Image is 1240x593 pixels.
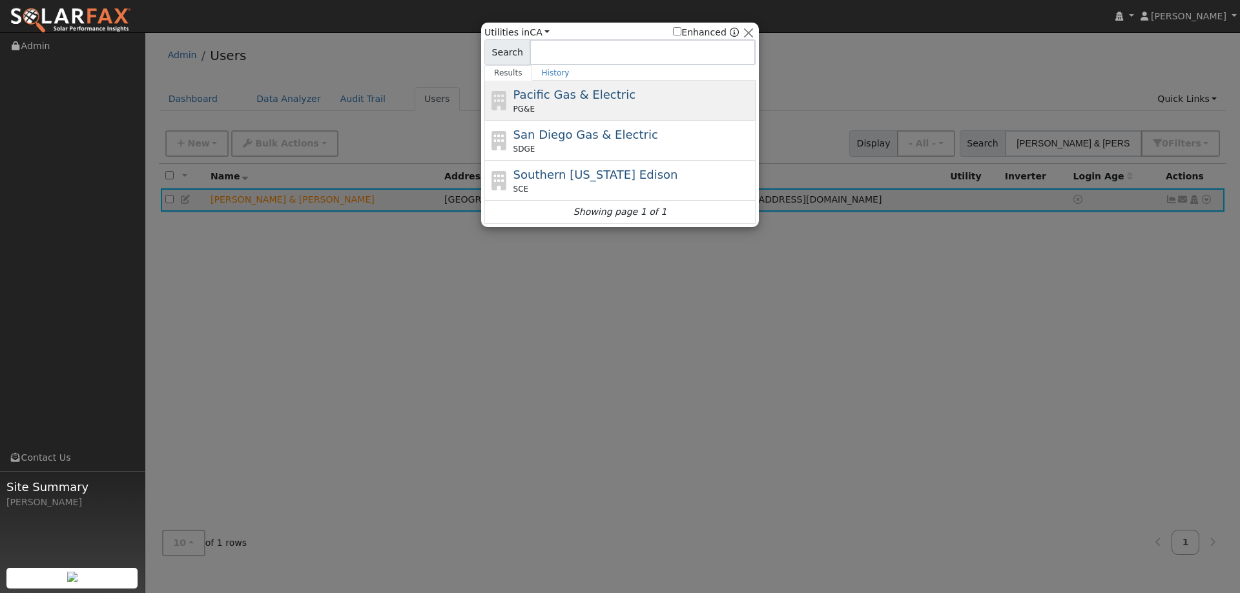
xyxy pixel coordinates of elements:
[1151,11,1226,21] span: [PERSON_NAME]
[67,572,77,582] img: retrieve
[532,65,579,81] a: History
[513,183,529,195] span: SCE
[513,128,658,141] span: San Diego Gas & Electric
[573,205,666,219] i: Showing page 1 of 1
[484,65,532,81] a: Results
[6,496,138,509] div: [PERSON_NAME]
[484,39,530,65] span: Search
[673,26,727,39] label: Enhanced
[513,168,678,181] span: Southern [US_STATE] Edison
[673,26,739,39] span: Show enhanced providers
[513,143,535,155] span: SDGE
[673,27,681,35] input: Enhanced
[730,27,739,37] a: Enhanced Providers
[6,478,138,496] span: Site Summary
[484,26,550,39] span: Utilities in
[10,7,131,34] img: SolarFax
[513,88,635,101] span: Pacific Gas & Electric
[513,103,535,115] span: PG&E
[530,27,550,37] a: CA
